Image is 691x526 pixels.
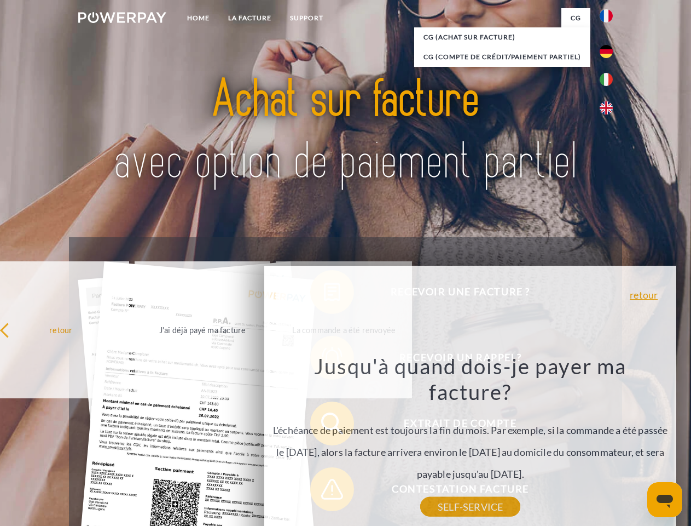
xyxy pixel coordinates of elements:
[178,8,219,28] a: Home
[600,73,613,86] img: it
[630,290,658,300] a: retour
[281,8,333,28] a: Support
[271,353,670,507] div: L'échéance de paiement est toujours la fin du mois. Par exemple, si la commande a été passée le [...
[141,322,264,337] div: J'ai déjà payé ma facture
[600,9,613,22] img: fr
[420,497,520,517] a: SELF-SERVICE
[414,27,590,47] a: CG (achat sur facture)
[104,53,587,210] img: title-powerpay_fr.svg
[600,101,613,115] img: en
[414,47,590,67] a: CG (Compte de crédit/paiement partiel)
[78,12,166,23] img: logo-powerpay-white.svg
[271,353,670,405] h3: Jusqu'à quand dois-je payer ma facture?
[219,8,281,28] a: LA FACTURE
[647,482,682,517] iframe: Bouton de lancement de la fenêtre de messagerie
[561,8,590,28] a: CG
[600,45,613,58] img: de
